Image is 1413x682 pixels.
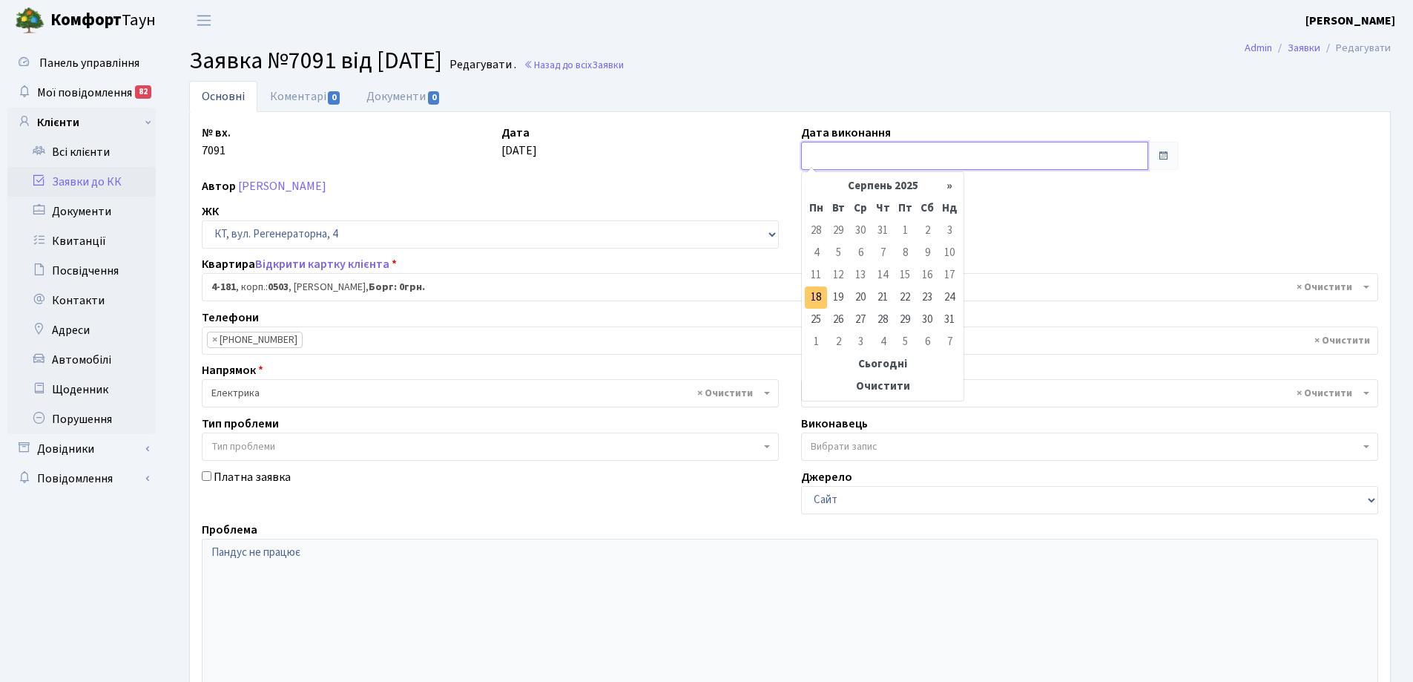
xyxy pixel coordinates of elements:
td: 3 [849,331,872,353]
span: Заявка №7091 від [DATE] [189,44,442,78]
b: [PERSON_NAME] [1305,13,1395,29]
a: Admin [1245,40,1272,56]
label: Напрямок [202,361,263,379]
td: 18 [805,286,827,309]
td: 7 [938,331,961,353]
th: Пн [805,197,827,220]
td: 19 [827,286,849,309]
td: 12 [827,264,849,286]
a: [PERSON_NAME] [1305,12,1395,30]
b: 0503 [268,280,289,295]
span: Коровін О.Д. [801,379,1378,407]
td: 6 [916,331,938,353]
label: Джерело [801,468,852,486]
label: № вх. [202,124,231,142]
td: 27 [849,309,872,331]
td: 25 [805,309,827,331]
div: 7091 [191,124,490,170]
th: » [938,175,961,197]
td: 14 [872,264,894,286]
a: Назад до всіхЗаявки [524,58,624,72]
a: Довідники [7,434,156,464]
span: Видалити всі елементи [1297,386,1352,401]
div: 82 [135,85,151,99]
a: Панель управління [7,48,156,78]
div: [DATE] [490,124,790,170]
a: Всі клієнти [7,137,156,167]
td: 15 [894,264,916,286]
a: Квитанції [7,226,156,256]
b: Борг: 0грн. [369,280,425,295]
td: 29 [894,309,916,331]
a: Клієнти [7,108,156,137]
span: Панель управління [39,55,139,71]
th: Нд [938,197,961,220]
a: Мої повідомлення82 [7,78,156,108]
td: 17 [938,264,961,286]
td: 23 [916,286,938,309]
span: Таун [50,8,156,33]
label: Дата [501,124,530,142]
td: 7 [872,242,894,264]
td: 28 [872,309,894,331]
td: 9 [916,242,938,264]
span: Видалити всі елементи [1314,333,1370,348]
td: 26 [827,309,849,331]
a: Адреси [7,315,156,345]
td: 24 [938,286,961,309]
label: Квартира [202,255,397,273]
td: 10 [938,242,961,264]
td: 1 [894,220,916,242]
a: Порушення [7,404,156,434]
label: Виконавець [801,415,868,433]
td: 8 [894,242,916,264]
th: Серпень 2025 [827,175,938,197]
td: 13 [849,264,872,286]
span: Електрика [211,386,760,401]
b: 4-181 [211,280,236,295]
th: Ср [849,197,872,220]
th: Пт [894,197,916,220]
span: 0 [328,91,340,105]
a: Щоденник [7,375,156,404]
span: Мої повідомлення [37,85,132,101]
span: Заявки [592,58,624,72]
label: Тип проблеми [202,415,279,433]
td: 5 [894,331,916,353]
td: 2 [916,220,938,242]
span: Електрика [202,379,779,407]
label: Телефони [202,309,259,327]
b: Комфорт [50,8,122,32]
td: 6 [849,242,872,264]
td: 28 [805,220,827,242]
a: Відкрити картку клієнта [255,256,389,272]
td: 22 [894,286,916,309]
td: 31 [872,220,894,242]
td: 31 [938,309,961,331]
a: Основні [189,81,257,112]
a: Посвідчення [7,256,156,286]
img: logo.png [15,6,45,36]
th: Вт [827,197,849,220]
td: 1 [805,331,827,353]
td: 30 [849,220,872,242]
td: 21 [872,286,894,309]
td: 30 [916,309,938,331]
th: Чт [872,197,894,220]
label: Проблема [202,521,257,539]
span: Видалити всі елементи [697,386,753,401]
a: Контакти [7,286,156,315]
a: Повідомлення [7,464,156,494]
th: Сб [916,197,938,220]
span: Коровін О.Д. [811,386,1360,401]
span: 0 [428,91,440,105]
td: 2 [827,331,849,353]
a: Заявки до КК [7,167,156,197]
td: 16 [916,264,938,286]
td: 4 [872,331,894,353]
span: Видалити всі елементи [1297,280,1352,295]
small: Редагувати . [447,58,516,72]
a: Коментарі [257,81,354,112]
td: 4 [805,242,827,264]
label: ЖК [202,203,219,220]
